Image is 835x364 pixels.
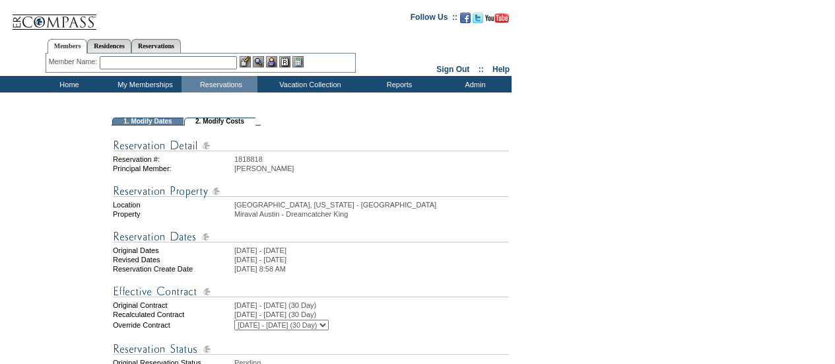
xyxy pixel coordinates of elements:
a: Subscribe to our YouTube Channel [485,17,509,24]
td: Vacation Collection [257,76,360,92]
a: Become our fan on Facebook [460,17,471,24]
td: [GEOGRAPHIC_DATA], [US_STATE] - [GEOGRAPHIC_DATA] [234,201,509,209]
td: 1818818 [234,155,509,163]
img: Become our fan on Facebook [460,13,471,23]
td: Principal Member: [113,164,233,172]
td: [DATE] - [DATE] (30 Day) [234,310,509,318]
td: Original Contract [113,301,233,309]
td: [DATE] - [DATE] (30 Day) [234,301,509,309]
a: Sign Out [436,65,469,74]
td: Override Contract [113,320,233,330]
a: Members [48,39,88,54]
td: Admin [436,76,512,92]
img: Subscribe to our YouTube Channel [485,13,509,23]
a: Residences [87,39,131,53]
td: Reservations [182,76,257,92]
span: :: [479,65,484,74]
td: Home [30,76,106,92]
td: Original Dates [113,246,233,254]
img: View [253,56,264,67]
img: Reservation Dates [113,229,509,245]
td: Property [113,210,233,218]
img: Compass Home [11,3,97,30]
td: Location [113,201,233,209]
td: Reservation #: [113,155,233,163]
td: [PERSON_NAME] [234,164,509,172]
td: [DATE] - [DATE] [234,246,509,254]
td: [DATE] 8:58 AM [234,265,509,273]
td: Reservation Create Date [113,265,233,273]
a: Follow us on Twitter [473,17,483,24]
td: Miraval Austin - Dreamcatcher King [234,210,509,218]
td: 2. Modify Costs [184,118,255,126]
img: Reservation Detail [113,137,509,154]
td: Recalculated Contract [113,310,233,318]
img: Reservation Status [113,341,509,357]
a: Help [492,65,510,74]
img: Reservation Property [113,183,509,200]
img: Impersonate [266,56,277,67]
td: 1. Modify Dates [112,118,184,126]
a: Reservations [131,39,181,53]
td: Revised Dates [113,256,233,264]
img: b_calculator.gif [292,56,304,67]
div: Member Name: [49,56,100,67]
td: Follow Us :: [411,11,457,27]
img: Reservations [279,56,290,67]
img: b_edit.gif [240,56,251,67]
img: Follow us on Twitter [473,13,483,23]
td: Reports [360,76,436,92]
td: [DATE] - [DATE] [234,256,509,264]
td: My Memberships [106,76,182,92]
img: Effective Contract [113,283,509,300]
